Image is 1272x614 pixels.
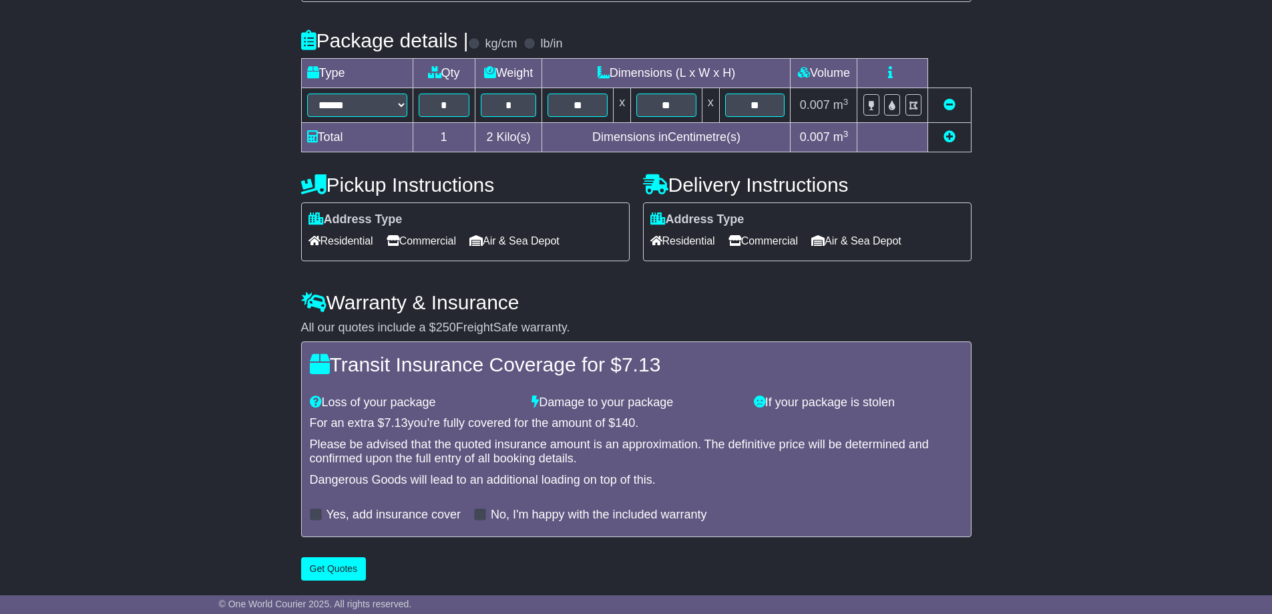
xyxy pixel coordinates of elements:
div: Damage to your package [525,396,747,410]
a: Add new item [943,130,956,144]
td: Type [301,59,413,88]
button: Get Quotes [301,557,367,581]
h4: Delivery Instructions [643,174,972,196]
td: Kilo(s) [475,123,542,152]
div: Dangerous Goods will lead to an additional loading on top of this. [310,473,963,488]
h4: Package details | [301,29,469,51]
td: x [702,88,719,123]
span: m [833,130,849,144]
td: Weight [475,59,542,88]
div: Loss of your package [303,396,525,410]
h4: Transit Insurance Coverage for $ [310,353,963,375]
a: Remove this item [943,98,956,112]
h4: Pickup Instructions [301,174,630,196]
label: Address Type [650,212,745,227]
td: Volume [791,59,857,88]
span: 7.13 [622,353,660,375]
label: kg/cm [485,37,517,51]
div: Please be advised that the quoted insurance amount is an approximation. The definitive price will... [310,438,963,466]
span: 0.007 [800,98,830,112]
span: 2 [486,130,493,144]
span: 250 [436,321,456,334]
div: For an extra $ you're fully covered for the amount of $ . [310,416,963,431]
label: No, I'm happy with the included warranty [491,508,707,522]
span: Commercial [728,231,798,251]
label: Yes, add insurance cover [327,508,461,522]
div: All our quotes include a $ FreightSafe warranty. [301,321,972,335]
span: Air & Sea Depot [469,231,560,251]
td: Qty [413,59,475,88]
span: 7.13 [385,416,408,430]
td: Total [301,123,413,152]
span: 140 [615,416,635,430]
span: Residential [650,231,715,251]
label: Address Type [308,212,403,227]
span: 0.007 [800,130,830,144]
td: Dimensions (L x W x H) [542,59,791,88]
h4: Warranty & Insurance [301,291,972,313]
span: Air & Sea Depot [811,231,901,251]
label: lb/in [540,37,562,51]
td: 1 [413,123,475,152]
sup: 3 [843,129,849,139]
div: If your package is stolen [747,396,970,410]
span: Residential [308,231,373,251]
span: © One World Courier 2025. All rights reserved. [219,599,412,609]
sup: 3 [843,97,849,107]
span: Commercial [387,231,456,251]
td: x [614,88,631,123]
span: m [833,98,849,112]
td: Dimensions in Centimetre(s) [542,123,791,152]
